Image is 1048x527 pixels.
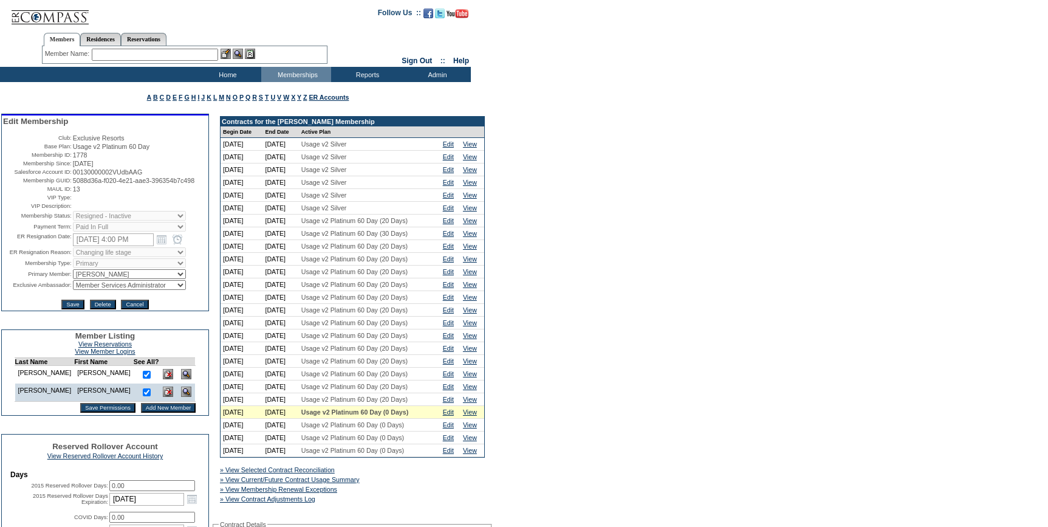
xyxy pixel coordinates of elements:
a: Residences [80,33,121,46]
a: View [463,345,477,352]
a: Edit [443,357,454,365]
td: [DATE] [221,176,262,189]
a: Members [44,33,81,46]
a: View [463,204,477,212]
td: MAUL ID: [3,185,72,193]
span: Member Listing [75,331,135,340]
td: Active Plan [299,126,440,138]
td: [DATE] [262,253,298,266]
a: View Member Logins [75,348,135,355]
img: Become our fan on Facebook [423,9,433,18]
td: ER Resignation Reason: [3,247,72,257]
img: View [233,49,243,59]
a: Edit [443,268,454,275]
a: Sign Out [402,57,432,65]
td: [DATE] [221,381,262,393]
a: W [283,94,289,101]
td: Membership Since: [3,160,72,167]
td: [DATE] [221,444,262,457]
a: P [239,94,244,101]
a: View [463,255,477,263]
td: [DATE] [262,329,298,342]
td: VIP Type: [3,194,72,201]
a: View [463,243,477,250]
a: Edit [443,345,454,352]
a: View [463,281,477,288]
a: Edit [443,243,454,250]
span: Usage v2 Silver [301,191,347,199]
a: X [291,94,295,101]
td: [DATE] [221,240,262,253]
td: [DATE] [262,215,298,227]
span: Usage v2 Platinum 60 Day (20 Days) [301,383,408,390]
a: Edit [443,306,454,314]
img: View Dashboard [181,369,191,379]
td: [DATE] [262,202,298,215]
a: U [270,94,275,101]
td: [DATE] [221,329,262,342]
td: [DATE] [262,393,298,406]
a: View [463,306,477,314]
img: View Dashboard [181,387,191,397]
a: Edit [443,421,454,429]
span: [DATE] [73,160,94,167]
td: ER Resignation Date: [3,233,72,246]
a: » View Current/Future Contract Usage Summary [220,476,360,483]
td: Admin [401,67,471,82]
input: Save Permissions [80,403,135,413]
label: 2015 Reserved Rollover Days Expiration: [33,493,108,505]
td: Membership ID: [3,151,72,159]
a: View [463,408,477,416]
div: Member Name: [45,49,92,59]
td: [DATE] [262,444,298,457]
a: Edit [443,140,454,148]
a: Edit [443,179,454,186]
td: [DATE] [262,381,298,393]
td: [DATE] [221,419,262,432]
td: [DATE] [262,368,298,381]
img: Reservations [245,49,255,59]
a: Edit [443,319,454,326]
img: Follow us on Twitter [435,9,445,18]
span: Reserved Rollover Account [52,442,158,451]
a: View [463,447,477,454]
td: [DATE] [221,189,262,202]
span: Usage v2 Silver [301,179,347,186]
td: [DATE] [221,393,262,406]
span: 13 [73,185,80,193]
td: [DATE] [221,215,262,227]
a: View [463,332,477,339]
td: Memberships [261,67,331,82]
label: 2015 Reserved Rollover Days: [31,483,108,489]
a: Edit [443,166,454,173]
a: E [173,94,177,101]
a: Edit [443,153,454,160]
td: [DATE] [262,151,298,164]
td: [DATE] [221,278,262,291]
span: Usage v2 Platinum 60 Day (20 Days) [301,332,408,339]
td: End Date [262,126,298,138]
span: 1778 [73,151,87,159]
a: N [226,94,231,101]
span: 00130000002VUdbAAG [73,168,142,176]
a: T [265,94,269,101]
span: Usage v2 Silver [301,204,347,212]
a: View Reservations [78,340,132,348]
a: Edit [443,396,454,403]
td: Exclusive Ambassador: [3,280,72,290]
span: Usage v2 Platinum 60 Day (20 Days) [301,370,408,377]
a: Edit [443,230,454,237]
td: Membership Status: [3,211,72,221]
a: View [463,434,477,441]
a: » View Contract Adjustments Log [220,495,315,503]
a: View [463,179,477,186]
a: Edit [443,434,454,441]
a: K [207,94,211,101]
span: Usage v2 Platinum 60 Day [73,143,149,150]
td: Begin Date [221,126,262,138]
input: Add New Member [141,403,196,413]
span: Usage v2 Platinum 60 Day (20 Days) [301,306,408,314]
a: Edit [443,408,454,416]
a: D [166,94,171,101]
a: Reservations [121,33,166,46]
